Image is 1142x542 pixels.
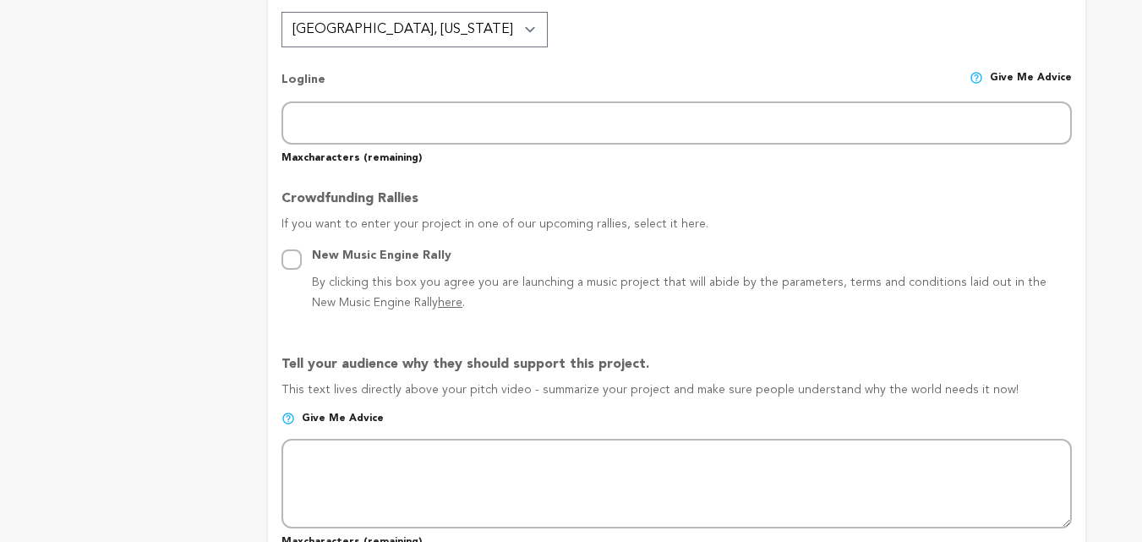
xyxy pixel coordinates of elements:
p: This text lives directly above your pitch video - summarize your project and make sure people und... [281,381,1071,412]
p: Tell your audience why they should support this project. [281,354,1071,381]
p: Max characters ( remaining) [281,145,1071,165]
img: help-circle.svg [970,71,983,85]
p: By clicking this box you agree you are launching a music project that will abide by the parameter... [312,273,1071,314]
p: If you want to enter your project in one of our upcoming rallies, select it here. [281,216,1071,246]
div: New Music Engine Rally [312,246,1071,266]
span: Give me advice [990,71,1072,101]
img: help-circle.svg [281,412,295,425]
p: Crowdfunding Rallies [281,189,1071,216]
a: here [438,297,462,309]
span: Give me advice [302,412,384,425]
p: Logline [281,71,325,101]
